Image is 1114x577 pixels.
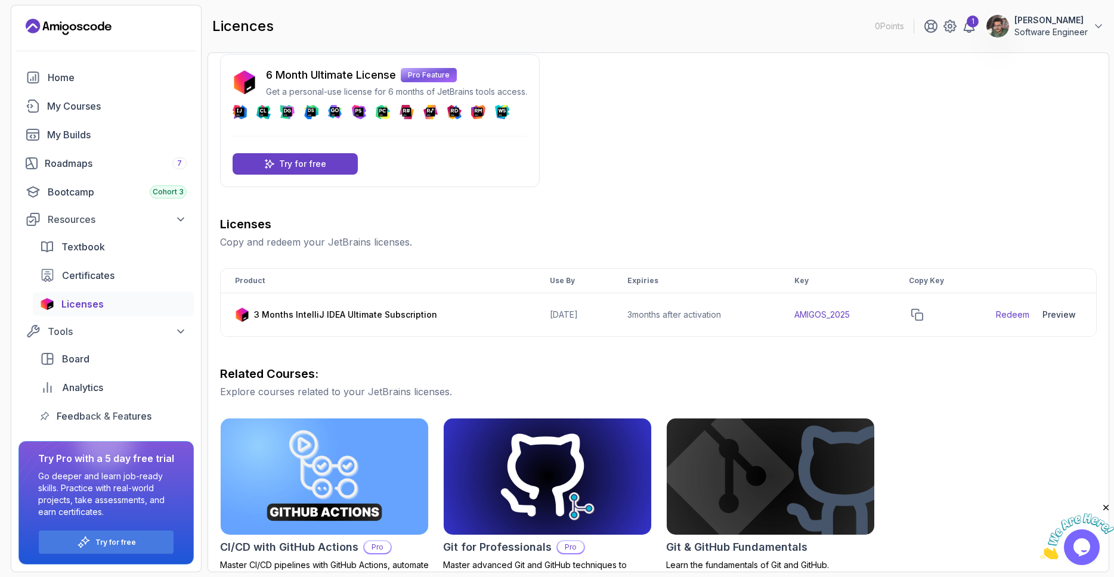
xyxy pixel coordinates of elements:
img: jetbrains icon [233,70,256,94]
p: Copy and redeem your JetBrains licenses. [220,235,1097,249]
div: Preview [1042,309,1076,321]
a: analytics [33,376,194,399]
h3: Related Courses: [220,365,1097,382]
h2: licences [212,17,274,36]
div: Home [48,70,187,85]
p: 0 Points [875,20,904,32]
a: Landing page [26,17,112,36]
td: [DATE] [536,293,613,337]
span: Board [62,352,89,366]
img: jetbrains icon [40,298,54,310]
iframe: chat widget [1040,502,1114,559]
p: Software Engineer [1014,26,1088,38]
span: Feedback & Features [57,409,151,423]
th: Expiries [613,269,780,293]
button: user profile image[PERSON_NAME]Software Engineer [986,14,1104,38]
a: textbook [33,235,194,259]
a: licenses [33,292,194,316]
button: Tools [18,321,194,342]
a: home [18,66,194,89]
button: Preview [1036,303,1082,327]
span: Certificates [62,268,115,283]
button: Try for free [38,530,174,554]
h2: Git for Professionals [443,539,552,556]
span: 7 [177,159,182,168]
th: Key [780,269,895,293]
th: Copy Key [895,269,982,293]
p: Learn the fundamentals of Git and GitHub. [666,559,875,571]
div: Resources [48,212,187,227]
p: 3 Months IntelliJ IDEA Ultimate Subscription [254,309,437,321]
img: Git for Professionals card [444,418,651,535]
div: My Courses [47,99,187,113]
p: [PERSON_NAME] [1014,14,1088,26]
a: bootcamp [18,180,194,204]
img: user profile image [986,15,1009,38]
span: Textbook [61,240,105,254]
p: Explore courses related to your JetBrains licenses. [220,384,1097,399]
a: certificates [33,263,194,287]
a: Try for free [95,538,136,547]
a: Try for free [233,153,358,175]
h2: CI/CD with GitHub Actions [220,539,358,556]
div: Tools [48,324,187,339]
a: roadmaps [18,151,194,175]
p: Pro Feature [401,68,457,82]
span: Cohort 3 [153,187,184,197]
p: 6 Month Ultimate License [266,67,396,83]
td: 3 months after activation [613,293,780,337]
div: Roadmaps [45,156,187,170]
a: courses [18,94,194,118]
a: 1 [962,19,976,33]
div: Bootcamp [48,185,187,199]
img: Git & GitHub Fundamentals card [667,418,874,535]
span: Analytics [62,380,103,395]
p: Try for free [279,158,326,170]
div: 1 [967,15,979,27]
p: Go deeper and learn job-ready skills. Practice with real-world projects, take assessments, and ea... [38,470,174,518]
th: Product [221,269,536,293]
div: My Builds [47,128,187,142]
p: Pro [364,541,391,553]
p: Pro [558,541,584,553]
button: Resources [18,209,194,230]
span: Licenses [61,297,104,311]
a: Redeem [996,309,1029,321]
a: feedback [33,404,194,428]
img: jetbrains icon [235,308,249,322]
p: Get a personal-use license for 6 months of JetBrains tools access. [266,86,527,98]
a: Git & GitHub Fundamentals cardGit & GitHub FundamentalsLearn the fundamentals of Git and GitHub. [666,418,875,571]
h2: Git & GitHub Fundamentals [666,539,807,556]
th: Use By [536,269,613,293]
td: AMIGOS_2025 [780,293,895,337]
button: copy-button [909,306,926,323]
img: CI/CD with GitHub Actions card [221,418,428,535]
a: builds [18,123,194,147]
h3: Licenses [220,216,1097,232]
a: board [33,347,194,371]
